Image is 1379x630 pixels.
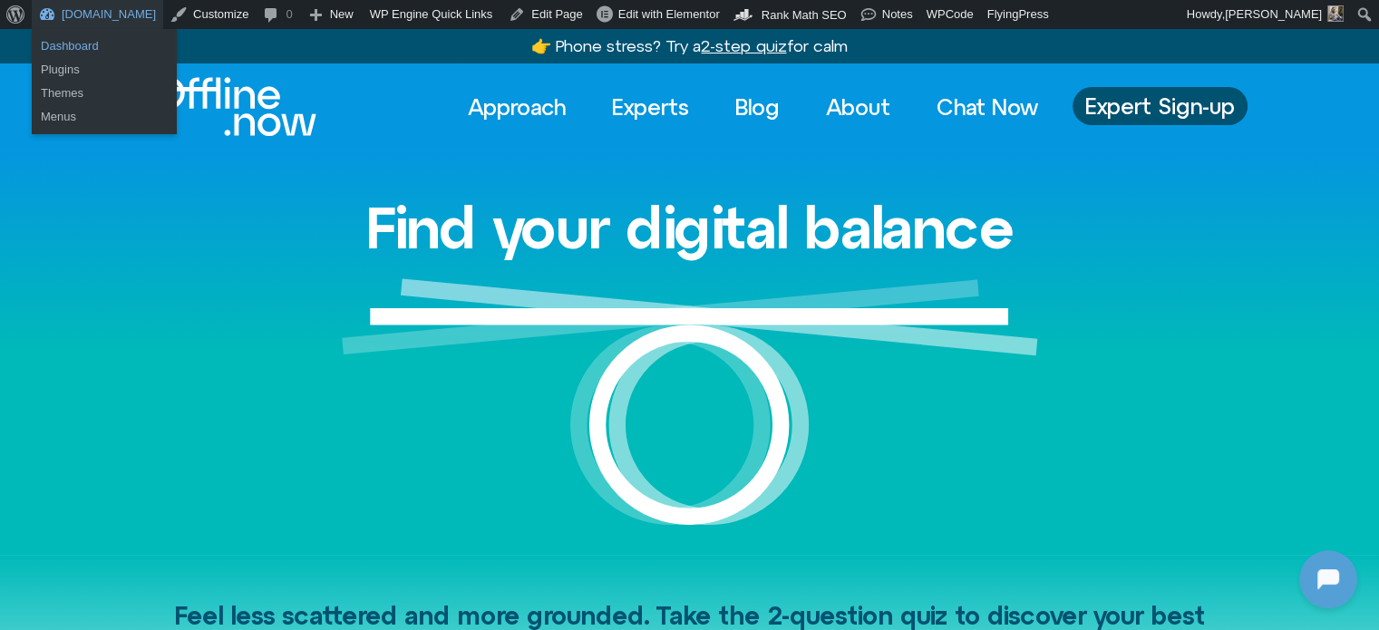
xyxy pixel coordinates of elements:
img: Offline.Now logo in white. Text of the words offline.now with a line going through the "O" [132,77,316,136]
a: Expert Sign-up [1073,87,1248,125]
ul: Offline.now [32,29,177,87]
a: About [810,87,907,127]
nav: Menu [452,87,1054,127]
div: Logo [132,77,286,136]
a: Blog [719,87,796,127]
a: Themes [32,82,177,105]
span: [PERSON_NAME] [1225,7,1322,21]
span: Rank Math SEO [762,8,847,22]
h2: [DOMAIN_NAME] [53,12,278,35]
a: Plugins [32,58,177,82]
a: Menus [32,105,177,129]
ul: Offline.now [32,76,177,134]
h1: Find your digital balance [365,196,1015,259]
a: Approach [452,87,582,127]
a: 👉 Phone stress? Try a2-step quizfor calm [531,36,847,55]
a: Chat Now [920,87,1054,127]
svg: Close Chatbot Button [316,8,347,39]
button: Expand Header Button [5,5,358,43]
span: Edit with Elementor [618,7,720,21]
h1: [DOMAIN_NAME] [112,360,250,385]
img: Graphic of a white circle with a white line balancing on top to represent balance. [342,278,1038,555]
textarea: Message Input [31,470,281,489]
img: N5FCcHC.png [145,268,218,341]
img: N5FCcHC.png [16,9,45,38]
a: Dashboard [32,34,177,58]
svg: Voice Input Button [310,465,339,494]
a: Experts [596,87,705,127]
svg: Restart Conversation Button [286,8,316,39]
u: 2-step quiz [701,36,786,55]
iframe: Botpress [1299,550,1357,608]
span: Expert Sign-up [1085,94,1235,118]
